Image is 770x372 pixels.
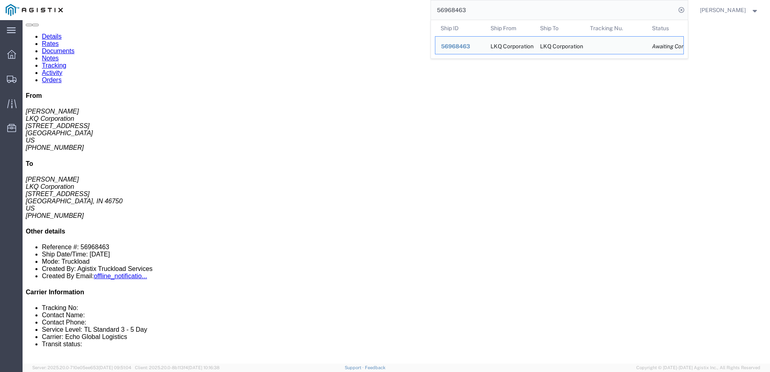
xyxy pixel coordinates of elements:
[484,20,534,36] th: Ship From
[23,20,770,364] iframe: FS Legacy Container
[584,20,646,36] th: Tracking Nu.
[6,4,63,16] img: logo
[435,20,485,36] th: Ship ID
[431,0,676,20] input: Search for shipment number, reference number
[700,5,759,15] button: [PERSON_NAME]
[652,42,678,51] div: Awaiting Confirmation
[99,365,131,370] span: [DATE] 09:51:04
[435,20,688,58] table: Search Results
[540,37,579,54] div: LKQ Corporation
[135,365,219,370] span: Client: 2025.20.0-8b113f4
[188,365,219,370] span: [DATE] 10:16:38
[441,43,470,50] span: 56968463
[32,365,131,370] span: Server: 2025.20.0-710e05ee653
[534,20,584,36] th: Ship To
[700,6,746,14] span: Nathan Seeley
[490,37,529,54] div: LKQ Corporation
[441,42,479,51] div: 56968463
[345,365,365,370] a: Support
[636,364,760,371] span: Copyright © [DATE]-[DATE] Agistix Inc., All Rights Reserved
[365,365,385,370] a: Feedback
[646,20,684,36] th: Status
